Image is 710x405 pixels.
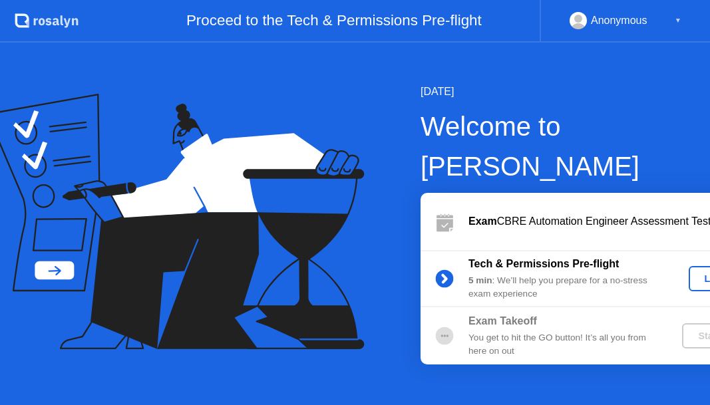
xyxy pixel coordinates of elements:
[468,331,660,358] div: You get to hit the GO button! It’s all you from here on out
[468,215,497,227] b: Exam
[468,274,660,301] div: : We’ll help you prepare for a no-stress exam experience
[591,12,647,29] div: Anonymous
[468,315,537,327] b: Exam Takeoff
[468,275,492,285] b: 5 min
[675,12,681,29] div: ▼
[468,258,619,269] b: Tech & Permissions Pre-flight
